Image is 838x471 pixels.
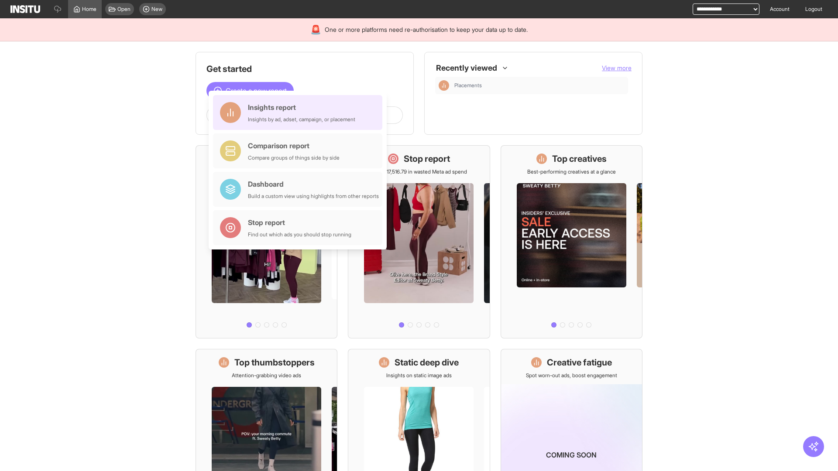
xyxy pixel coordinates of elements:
span: Open [117,6,131,13]
span: New [151,6,162,13]
a: What's live nowSee all active ads instantly [196,145,337,338]
p: Attention-grabbing video ads [232,372,301,379]
div: Build a custom view using highlights from other reports [248,193,379,200]
p: Best-performing creatives at a glance [527,168,616,175]
a: Top creativesBest-performing creatives at a glance [501,145,642,338]
div: Stop report [248,217,351,228]
div: Insights [439,80,449,91]
div: Comparison report [248,140,340,151]
span: Home [82,6,96,13]
div: 🚨 [310,24,321,36]
h1: Stop report [404,153,450,165]
div: Find out which ads you should stop running [248,231,351,238]
h1: Get started [206,63,403,75]
p: Save £17,516.79 in wasted Meta ad spend [371,168,467,175]
span: Create a new report [226,85,287,96]
h1: Top creatives [552,153,607,165]
span: Placements [454,82,482,89]
h1: Static deep dive [395,356,459,369]
h1: Top thumbstoppers [234,356,315,369]
div: Dashboard [248,179,379,189]
button: Create a new report [206,82,294,99]
p: Insights on static image ads [386,372,452,379]
span: Placements [454,82,625,89]
div: Insights by ad, adset, campaign, or placement [248,116,355,123]
div: Insights report [248,102,355,113]
button: View more [602,64,632,72]
a: Stop reportSave £17,516.79 in wasted Meta ad spend [348,145,490,338]
span: One or more platforms need re-authorisation to keep your data up to date. [325,25,528,34]
div: Compare groups of things side by side [248,154,340,161]
img: Logo [10,5,40,13]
